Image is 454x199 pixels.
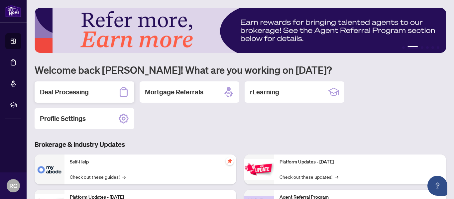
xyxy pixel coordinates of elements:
[35,63,446,76] h1: Welcome back [PERSON_NAME]! What are you working on [DATE]?
[70,173,126,180] a: Check out these guides!→
[122,173,126,180] span: →
[226,157,234,165] span: pushpin
[70,158,231,166] p: Self-Help
[402,46,405,49] button: 1
[250,87,279,97] h2: rLearning
[335,173,338,180] span: →
[244,159,274,180] img: Platform Updates - June 23, 2025
[40,87,89,97] h2: Deal Processing
[280,158,441,166] p: Platform Updates - [DATE]
[421,46,423,49] button: 3
[9,181,17,190] span: RC
[407,46,418,49] button: 2
[427,176,447,196] button: Open asap
[426,46,429,49] button: 4
[35,140,446,149] h3: Brokerage & Industry Updates
[145,87,203,97] h2: Mortgage Referrals
[437,46,439,49] button: 6
[5,5,21,17] img: logo
[280,173,338,180] a: Check out these updates!→
[40,114,86,123] h2: Profile Settings
[35,8,446,53] img: Slide 1
[431,46,434,49] button: 5
[35,154,64,184] img: Self-Help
